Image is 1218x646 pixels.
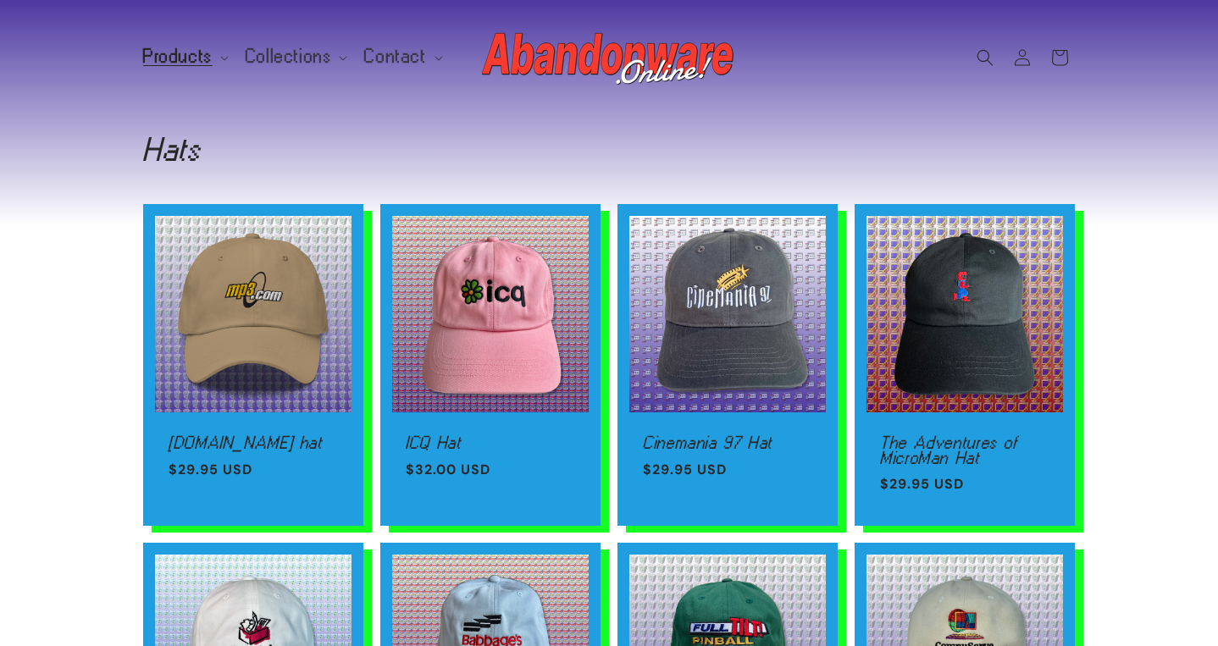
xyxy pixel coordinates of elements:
[966,39,1004,76] summary: Search
[143,135,1075,163] h1: Hats
[406,435,575,450] a: ICQ Hat
[364,49,426,64] span: Contact
[133,39,235,75] summary: Products
[354,39,449,75] summary: Contact
[143,49,213,64] span: Products
[476,17,743,97] a: Abandonware
[169,435,338,450] a: [DOMAIN_NAME] hat
[235,39,355,75] summary: Collections
[643,435,812,450] a: Cinemania 97 Hat
[246,49,332,64] span: Collections
[482,24,736,91] img: Abandonware
[880,435,1049,465] a: The Adventures of MicroMan Hat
